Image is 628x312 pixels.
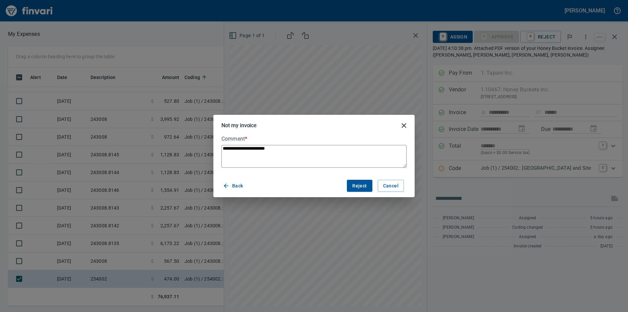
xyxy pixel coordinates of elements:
[396,118,412,134] button: close
[378,180,404,192] button: Cancel
[352,182,367,190] span: Reject
[347,180,372,192] button: Reject
[221,122,257,129] h5: Not my invoice
[383,182,399,190] span: Cancel
[224,182,243,190] span: Back
[221,180,246,192] button: Back
[221,136,407,142] label: Comment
